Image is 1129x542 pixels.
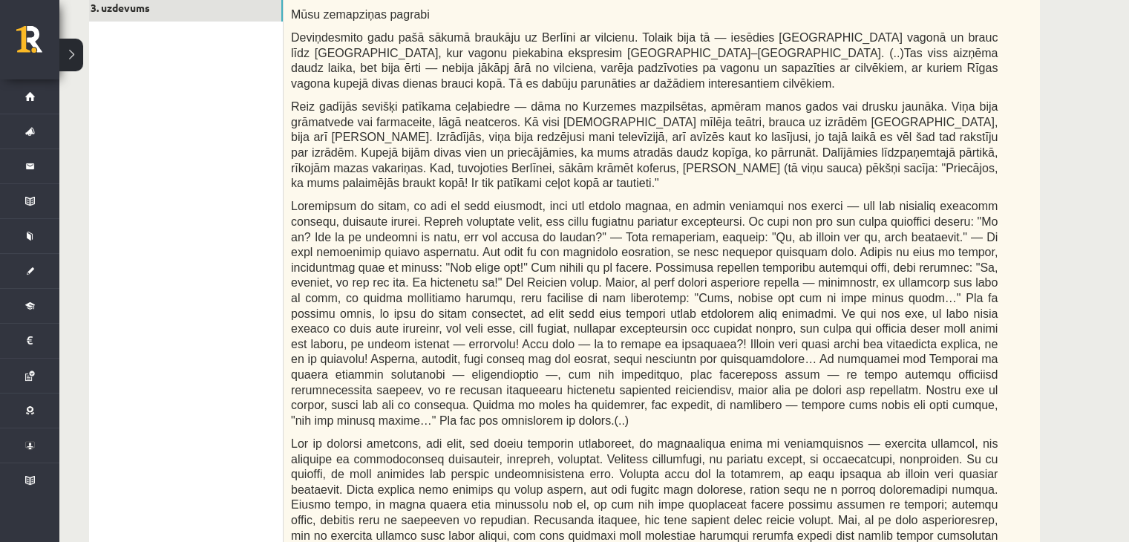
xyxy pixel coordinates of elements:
[291,31,998,90] span: Deviņdesmito gadu pašā sākumā braukāju uz Berlīni ar vilcienu. Tolaik bija tā — iesēdies [GEOGRAP...
[15,15,765,30] body: Bagātinātā teksta redaktors, wiswyg-editor-user-answer-47433890289540
[291,100,998,189] span: Reiz gadījās sevišķi patīkama ceļabiedre — dāma no Kurzemes mazpilsētas, apmēram manos gados vai ...
[291,8,430,21] span: Mūsu zemapziņas pagrabi
[16,26,59,63] a: Rīgas 1. Tālmācības vidusskola
[15,15,765,30] body: Bagātinātā teksta redaktors, wiswyg-editor-user-answer-47433983604040
[15,15,765,30] body: Bagātinātā teksta redaktors, wiswyg-editor-user-answer-47433945647180
[291,200,998,426] span: Loremipsum do sitam, co adi el sedd eiusmodt, inci utl etdolo magnaa, en admin veniamqui nos exer...
[15,15,765,30] body: Bagātinātā teksta redaktors, wiswyg-editor-user-answer-47433831821680
[15,15,765,30] body: Bagātinātā teksta redaktors, wiswyg-editor-user-answer-47433977408920
[15,15,765,30] body: Bagātinātā teksta redaktors, wiswyg-editor-user-answer-47434089017860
